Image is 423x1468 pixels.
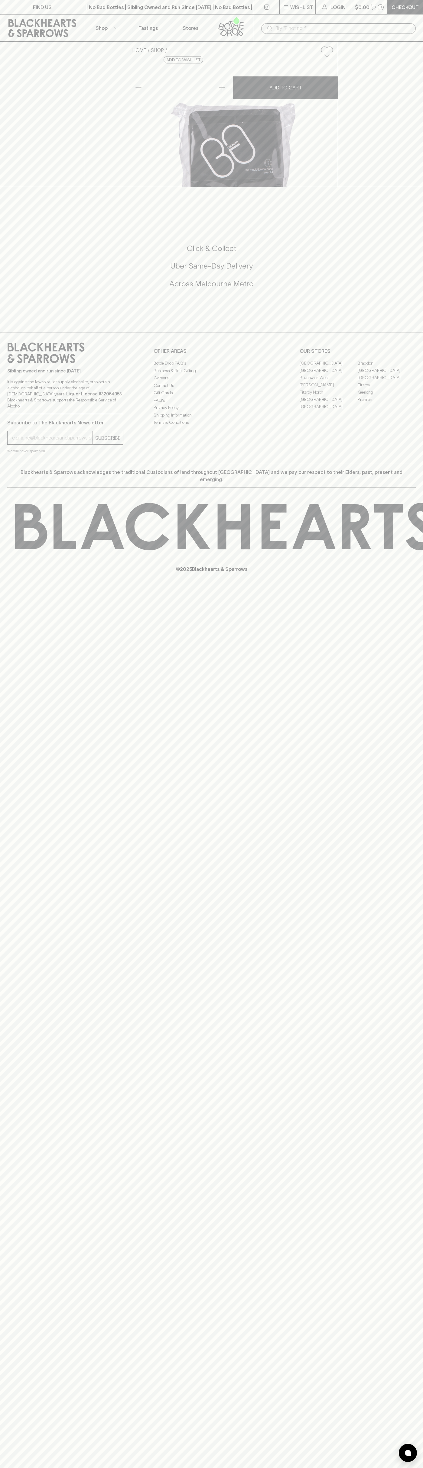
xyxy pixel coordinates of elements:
[7,279,416,289] h5: Across Melbourne Metro
[405,1450,411,1456] img: bubble-icon
[128,62,338,187] img: 34733.png
[269,84,302,91] p: ADD TO CART
[300,347,416,355] p: OUR STORES
[154,397,270,404] a: FAQ's
[33,4,52,11] p: FIND US
[7,379,123,409] p: It is against the law to sell or supply alcohol to, or to obtain alcohol on behalf of a person un...
[358,367,416,374] a: [GEOGRAPHIC_DATA]
[358,388,416,396] a: Geelong
[276,24,411,33] input: Try "Pinot noir"
[66,391,122,396] strong: Liquor License #32064953
[392,4,419,11] p: Checkout
[300,403,358,410] a: [GEOGRAPHIC_DATA]
[358,381,416,388] a: Fitzroy
[154,347,270,355] p: OTHER AREAS
[300,367,358,374] a: [GEOGRAPHIC_DATA]
[358,374,416,381] a: [GEOGRAPHIC_DATA]
[7,419,123,426] p: Subscribe to The Blackhearts Newsletter
[7,368,123,374] p: Sibling owned and run since [DATE]
[330,4,346,11] p: Login
[164,56,203,63] button: Add to wishlist
[95,434,121,442] p: SUBSCRIBE
[183,24,198,32] p: Stores
[154,375,270,382] a: Careers
[169,14,212,41] a: Stores
[7,243,416,253] h5: Click & Collect
[233,76,338,99] button: ADD TO CART
[7,448,123,454] p: We will never spam you
[358,396,416,403] a: Prahran
[154,404,270,411] a: Privacy Policy
[319,44,335,60] button: Add to wishlist
[154,367,270,374] a: Business & Bulk Gifting
[154,411,270,419] a: Shipping Information
[12,433,93,443] input: e.g. jane@blackheartsandsparrows.com.au
[290,4,313,11] p: Wishlist
[12,468,411,483] p: Blackhearts & Sparrows acknowledges the traditional Custodians of land throughout [GEOGRAPHIC_DAT...
[154,389,270,397] a: Gift Cards
[300,388,358,396] a: Fitzroy North
[138,24,158,32] p: Tastings
[300,381,358,388] a: [PERSON_NAME]
[151,47,164,53] a: SHOP
[154,382,270,389] a: Contact Us
[154,419,270,426] a: Terms & Conditions
[358,359,416,367] a: Braddon
[379,5,382,9] p: 0
[132,47,146,53] a: HOME
[93,431,123,444] button: SUBSCRIBE
[300,374,358,381] a: Brunswick West
[85,14,127,41] button: Shop
[7,261,416,271] h5: Uber Same-Day Delivery
[300,396,358,403] a: [GEOGRAPHIC_DATA]
[300,359,358,367] a: [GEOGRAPHIC_DATA]
[7,219,416,320] div: Call to action block
[355,4,369,11] p: $0.00
[96,24,108,32] p: Shop
[154,360,270,367] a: Bottle Drop FAQ's
[127,14,169,41] a: Tastings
